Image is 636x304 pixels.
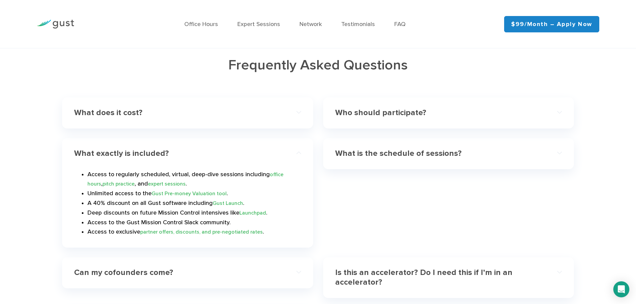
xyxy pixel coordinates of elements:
li: Deep discounts on future Mission Control intensives like . [87,208,301,218]
a: FAQ [394,21,406,28]
li: Access to exclusive . [87,227,301,237]
li: Access to regularly scheduled, virtual, deep-dive sessions including , , and . [87,170,301,189]
h4: What does it cost? [74,108,278,118]
li: Access to the Gust Mission Control Slack community. [87,218,301,228]
a: Launchpad [239,210,266,216]
a: Gust Pre-money Valuation tool [152,190,227,197]
img: Gust Logo [37,20,74,29]
a: Testimonials [341,21,375,28]
a: Network [299,21,322,28]
h4: Who should participate? [335,108,539,118]
h4: What exactly is included? [74,149,278,159]
a: partner offers, discounts, and pre-negotiated rates [140,229,263,235]
a: $99/month – Apply Now [504,16,599,32]
h4: What is the schedule of sessions? [335,149,539,159]
a: expert sessions [148,181,186,187]
div: Open Intercom Messenger [613,281,629,297]
h4: Can my cofounders come? [74,268,278,278]
h2: Frequently Asked Questions [62,56,574,75]
li: Unlimited access to the . [87,189,301,199]
a: pitch practice [102,181,135,187]
h4: Is this an accelerator? Do I need this if I’m in an accelerator? [335,268,539,287]
a: Gust Launch [213,200,243,206]
li: A 40% discount on all Gust software including . [87,199,301,208]
a: Expert Sessions [237,21,280,28]
a: Office Hours [184,21,218,28]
